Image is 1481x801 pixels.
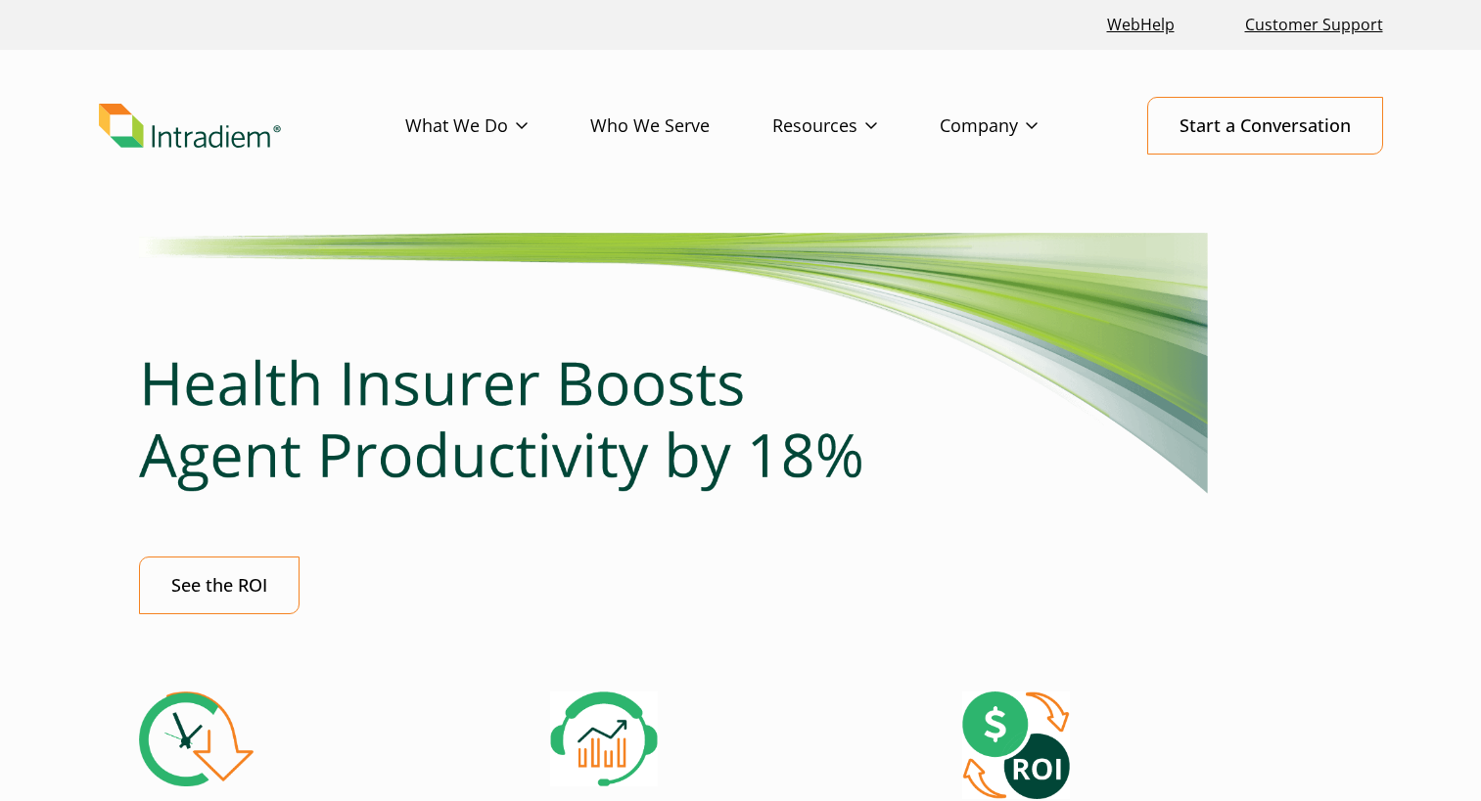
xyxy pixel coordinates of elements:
[1099,4,1182,46] a: Link opens in a new window
[590,98,772,155] a: Who We Serve
[1237,4,1391,46] a: Customer Support
[99,104,281,149] img: Intradiem
[1147,97,1383,155] a: Start a Conversation
[405,98,590,155] a: What We Do
[99,104,405,149] a: Link to homepage of Intradiem
[940,98,1100,155] a: Company
[772,98,940,155] a: Resources
[139,556,300,614] a: See the ROI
